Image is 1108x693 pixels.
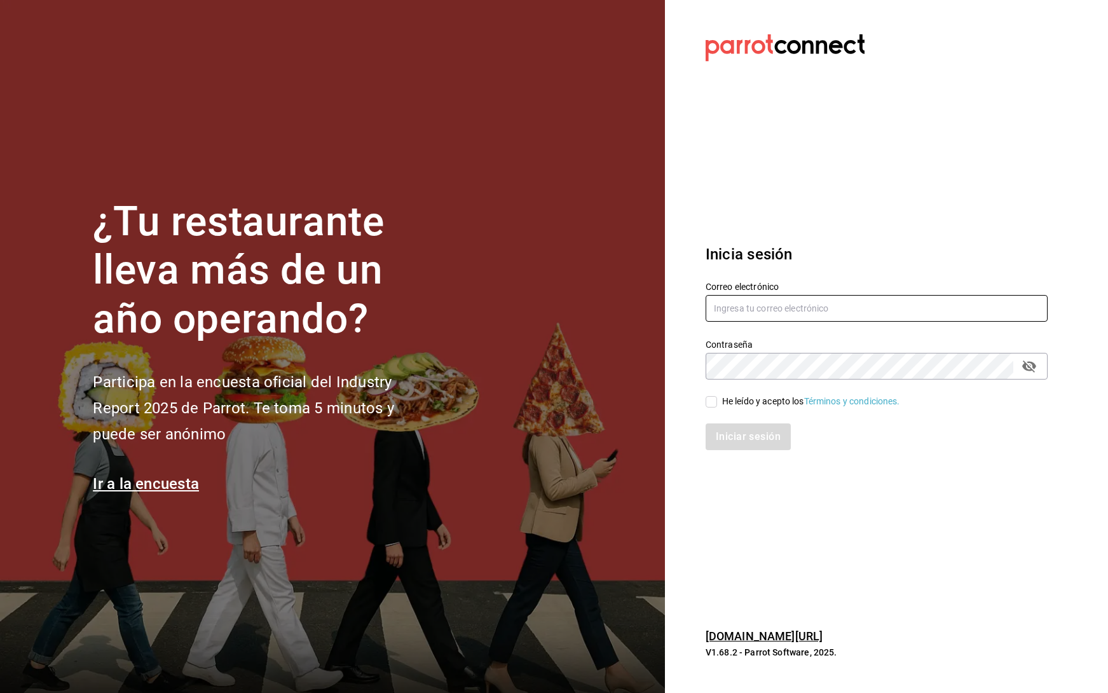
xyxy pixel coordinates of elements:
label: Contraseña [706,340,1048,348]
input: Ingresa tu correo electrónico [706,295,1048,322]
button: passwordField [1018,355,1040,377]
h1: ¿Tu restaurante lleva más de un año operando? [93,198,436,344]
h3: Inicia sesión [706,243,1048,266]
a: [DOMAIN_NAME][URL] [706,629,823,643]
a: Términos y condiciones. [804,396,900,406]
p: V1.68.2 - Parrot Software, 2025. [706,646,1048,659]
h2: Participa en la encuesta oficial del Industry Report 2025 de Parrot. Te toma 5 minutos y puede se... [93,369,436,447]
a: Ir a la encuesta [93,475,199,493]
div: He leído y acepto los [722,395,900,408]
label: Correo electrónico [706,282,1048,291]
